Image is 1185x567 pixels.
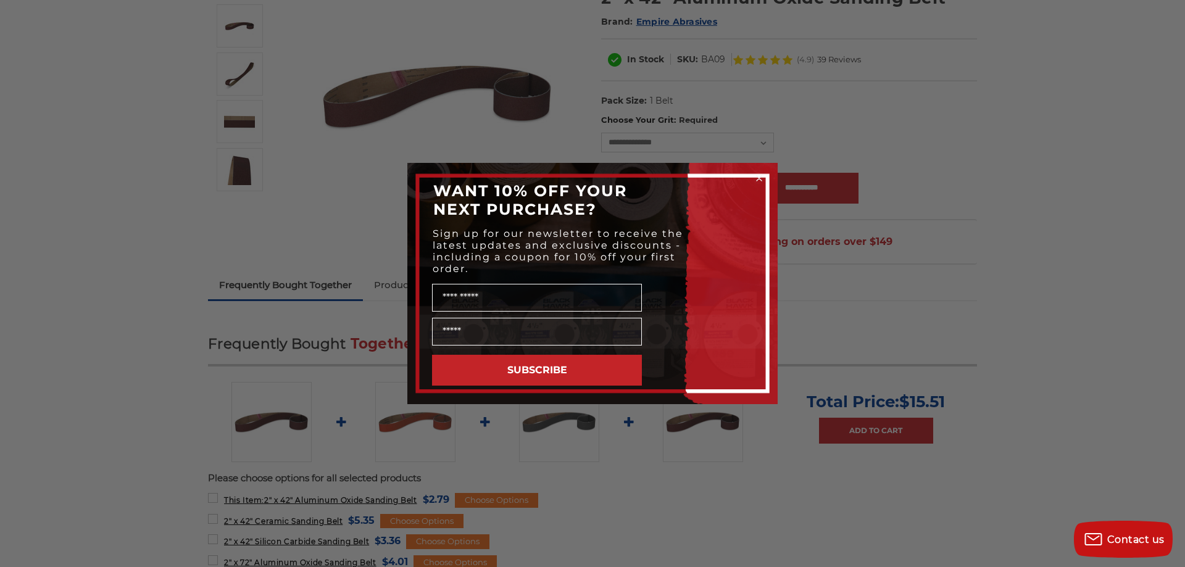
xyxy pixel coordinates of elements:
button: Contact us [1074,521,1173,558]
span: Sign up for our newsletter to receive the latest updates and exclusive discounts - including a co... [433,228,683,275]
span: WANT 10% OFF YOUR NEXT PURCHASE? [433,181,627,218]
button: Close dialog [753,172,765,184]
button: SUBSCRIBE [432,355,642,386]
span: Contact us [1107,534,1165,545]
input: Email [432,318,642,346]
